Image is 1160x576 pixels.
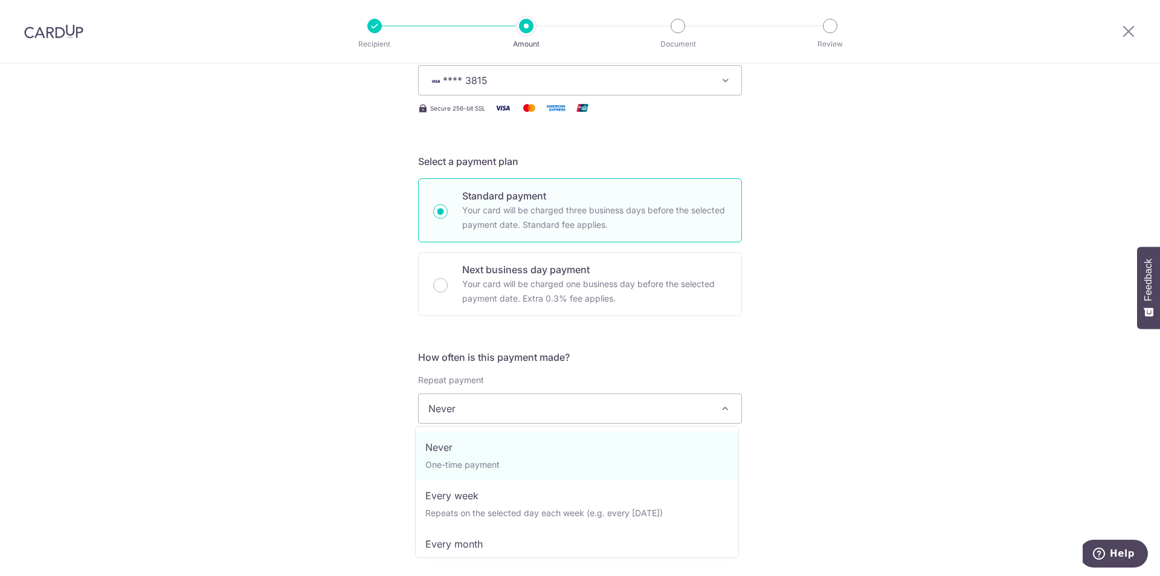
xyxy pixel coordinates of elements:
p: Recipient [330,38,419,50]
p: Amount [482,38,571,50]
small: One-time payment [425,459,500,470]
p: Every month [425,537,729,551]
span: Never [419,394,741,423]
button: Feedback - Show survey [1137,247,1160,329]
span: Never [418,393,742,424]
img: Mastercard [517,100,541,115]
p: Never [425,440,729,455]
img: CardUp [24,24,83,39]
img: Visa [491,100,515,115]
small: Repeats on the selected day each week (e.g. every [DATE]) [425,508,663,518]
span: Secure 256-bit SSL [430,103,486,113]
img: American Express [544,100,568,115]
p: Document [633,38,723,50]
img: VISA [428,77,443,85]
p: Review [785,38,875,50]
h5: Select a payment plan [418,154,742,169]
label: Repeat payment [418,374,484,386]
h5: How often is this payment made? [418,350,742,364]
p: Every week [425,488,729,503]
img: Union Pay [570,100,594,115]
iframe: Opens a widget where you can find more information [1083,540,1148,570]
p: Your card will be charged three business days before the selected payment date. Standard fee appl... [462,203,727,232]
p: Your card will be charged one business day before the selected payment date. Extra 0.3% fee applies. [462,277,727,306]
span: Feedback [1143,259,1154,301]
p: Standard payment [462,189,727,203]
p: Next business day payment [462,262,727,277]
